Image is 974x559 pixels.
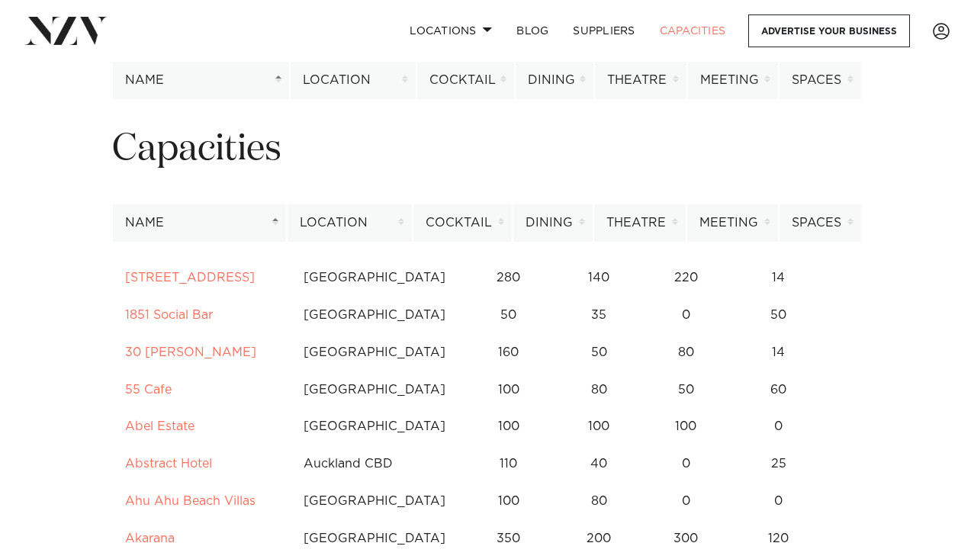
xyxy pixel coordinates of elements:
td: 2 [825,371,908,409]
td: [GEOGRAPHIC_DATA] [291,483,458,520]
td: 100 [458,408,558,445]
td: 1 [825,297,908,334]
a: Ahu Ahu Beach Villas [125,495,256,507]
th: Cocktail: activate to sort column ascending [416,62,515,99]
td: 0 [639,297,732,334]
td: 100 [558,408,639,445]
td: 60 [732,371,825,409]
td: [GEOGRAPHIC_DATA] [291,520,458,557]
th: Name: activate to sort column descending [112,62,290,99]
td: 120 [732,520,825,557]
img: nzv-logo.png [24,17,108,44]
td: 80 [558,483,639,520]
td: [GEOGRAPHIC_DATA] [291,408,458,445]
a: Abstract Hotel [125,458,212,470]
td: [GEOGRAPHIC_DATA] [291,259,458,297]
td: 5 [825,520,908,557]
td: 50 [558,334,639,371]
h1: Capacities [112,126,862,174]
td: 100 [458,483,558,520]
td: 160 [458,334,558,371]
td: [GEOGRAPHIC_DATA] [291,297,458,334]
td: 300 [639,520,732,557]
td: 0 [732,483,825,520]
td: 14 [732,334,825,371]
td: 200 [558,520,639,557]
td: 0 [639,445,732,483]
td: [GEOGRAPHIC_DATA] [291,371,458,409]
th: Name: activate to sort column descending [112,204,287,242]
td: 0 [732,408,825,445]
a: 1851 Social Bar [125,309,213,321]
td: 220 [639,259,732,297]
th: Spaces: activate to sort column ascending [779,62,862,99]
th: Theatre: activate to sort column ascending [594,62,687,99]
a: [STREET_ADDRESS] [125,271,255,284]
td: 1 [825,445,908,483]
a: Capacities [648,14,738,47]
td: [GEOGRAPHIC_DATA] [291,334,458,371]
td: 100 [458,371,558,409]
a: 55 Cafe [125,384,172,396]
td: 50 [458,297,558,334]
a: BLOG [504,14,561,47]
a: Locations [397,14,504,47]
td: 50 [732,297,825,334]
th: Spaces: activate to sort column ascending [779,204,862,242]
a: Abel Estate [125,420,194,432]
th: Location: activate to sort column ascending [287,204,413,242]
td: 35 [558,297,639,334]
td: 350 [458,520,558,557]
th: Cocktail: activate to sort column ascending [413,204,513,242]
td: 3 [825,408,908,445]
td: 40 [558,445,639,483]
a: SUPPLIERS [561,14,647,47]
th: Location: activate to sort column ascending [290,62,416,99]
th: Meeting: activate to sort column ascending [687,62,779,99]
td: 14 [732,259,825,297]
td: 6 [825,259,908,297]
td: 110 [458,445,558,483]
td: 9 [825,334,908,371]
th: Dining: activate to sort column ascending [513,204,593,242]
th: Meeting: activate to sort column ascending [686,204,779,242]
td: 100 [639,408,732,445]
td: 80 [558,371,639,409]
th: Dining: activate to sort column ascending [515,62,594,99]
td: 80 [639,334,732,371]
a: Akarana [125,532,175,545]
td: 280 [458,259,558,297]
th: Theatre: activate to sort column ascending [593,204,686,242]
td: Auckland CBD [291,445,458,483]
td: 0 [639,483,732,520]
a: Advertise your business [748,14,910,47]
td: 50 [639,371,732,409]
a: 30 [PERSON_NAME] [125,346,256,358]
td: 25 [732,445,825,483]
td: 1 [825,483,908,520]
td: 140 [558,259,639,297]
